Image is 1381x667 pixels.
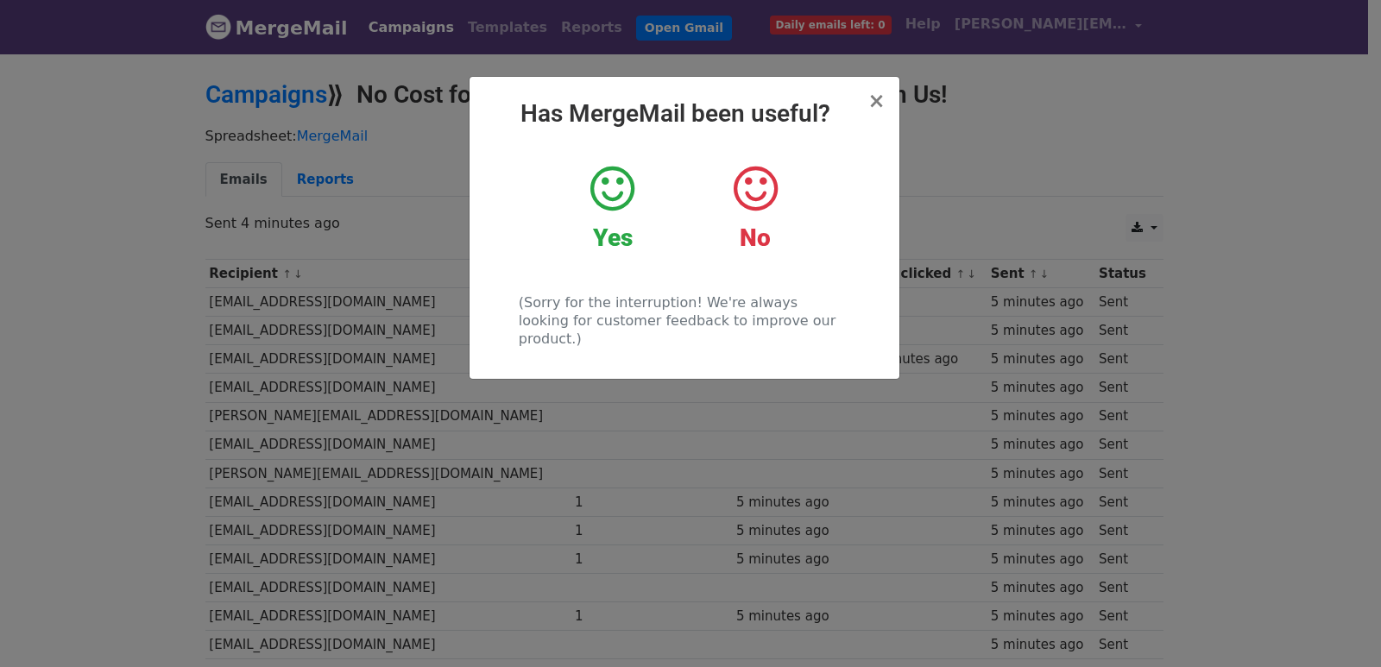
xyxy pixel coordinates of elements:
[867,91,885,111] button: Close
[593,223,633,252] strong: Yes
[697,163,813,253] a: No
[554,163,671,253] a: Yes
[483,99,886,129] h2: Has MergeMail been useful?
[867,89,885,113] span: ×
[519,293,849,348] p: (Sorry for the interruption! We're always looking for customer feedback to improve our product.)
[740,223,771,252] strong: No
